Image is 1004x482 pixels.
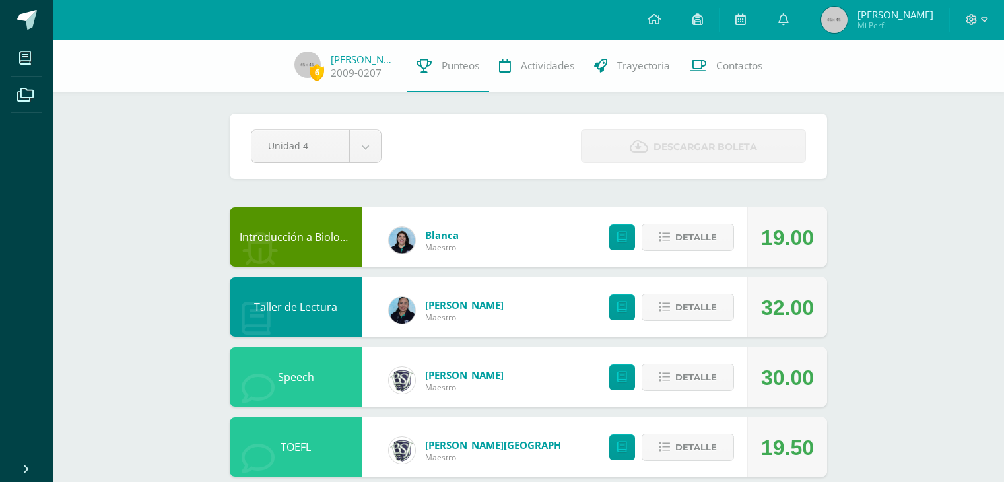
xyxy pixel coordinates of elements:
[675,365,717,390] span: Detalle
[389,367,415,394] img: cf0f0e80ae19a2adee6cb261b32f5f36.png
[642,364,734,391] button: Detalle
[251,130,381,162] a: Unidad 4
[407,40,489,92] a: Punteos
[642,224,734,251] button: Detalle
[675,295,717,320] span: Detalle
[425,228,459,242] a: Blanca
[642,294,734,321] button: Detalle
[425,438,584,452] a: [PERSON_NAME][GEOGRAPHIC_DATA]
[617,59,670,73] span: Trayectoria
[425,382,504,393] span: Maestro
[761,418,814,477] div: 19.50
[857,20,933,31] span: Mi Perfil
[230,207,362,267] div: Introducción a Biología
[425,452,584,463] span: Maestro
[310,64,324,81] span: 6
[389,227,415,254] img: 6df1b4a1ab8e0111982930b53d21c0fa.png
[675,225,717,250] span: Detalle
[230,417,362,477] div: TOEFL
[389,297,415,324] img: 9587b11a6988a136ca9b298a8eab0d3f.png
[230,277,362,337] div: Taller de Lectura
[521,59,574,73] span: Actividades
[389,437,415,464] img: 16c3d0cd5e8cae4aecb86a0a5c6f5782.png
[584,40,680,92] a: Trayectoria
[675,435,717,460] span: Detalle
[761,348,814,407] div: 30.00
[442,59,479,73] span: Punteos
[268,130,333,161] span: Unidad 4
[230,347,362,407] div: Speech
[653,131,757,163] span: Descargar boleta
[425,312,504,323] span: Maestro
[425,368,504,382] a: [PERSON_NAME]
[680,40,772,92] a: Contactos
[425,242,459,253] span: Maestro
[331,66,382,80] a: 2009-0207
[294,52,321,78] img: 45x45
[642,434,734,461] button: Detalle
[716,59,762,73] span: Contactos
[425,298,504,312] a: [PERSON_NAME]
[761,278,814,337] div: 32.00
[331,53,397,66] a: [PERSON_NAME]
[821,7,848,33] img: 45x45
[857,8,933,21] span: [PERSON_NAME]
[489,40,584,92] a: Actividades
[761,208,814,267] div: 19.00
